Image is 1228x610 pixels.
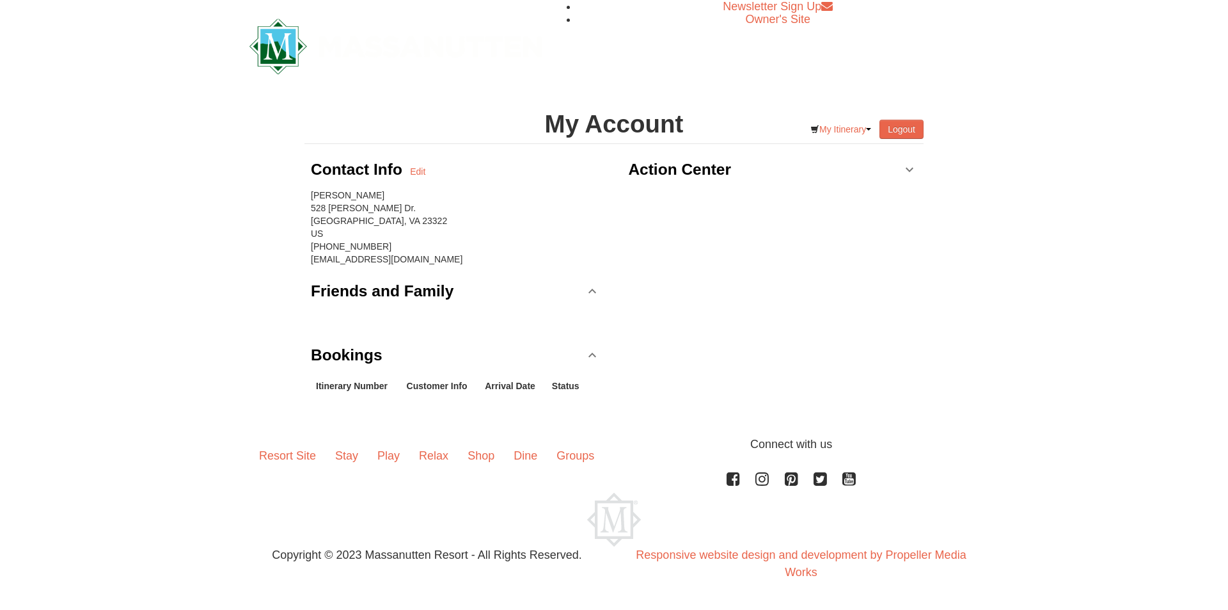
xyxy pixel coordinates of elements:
[458,436,504,476] a: Shop
[746,13,810,26] a: Owner's Site
[480,374,547,397] th: Arrival Date
[311,374,402,397] th: Itinerary Number
[240,547,614,564] p: Copyright © 2023 Massanutten Resort - All Rights Reserved.
[636,549,966,579] a: Responsive website design and development by Propeller Media Works
[879,120,924,139] button: Logout
[249,29,542,60] a: Massanutten Resort
[311,336,600,374] a: Bookings
[249,436,326,476] a: Resort Site
[249,436,979,453] p: Connect with us
[249,19,542,74] img: Massanutten Resort Logo
[628,150,917,189] a: Action Center
[410,165,425,178] a: Edit
[587,493,641,547] img: Massanutten Resort Logo
[628,157,731,182] h3: Action Center
[368,436,409,476] a: Play
[402,374,480,397] th: Customer Info
[311,272,600,310] a: Friends and Family
[311,278,453,304] h3: Friends and Family
[311,342,382,368] h3: Bookings
[304,111,924,137] h1: My Account
[409,436,458,476] a: Relax
[802,120,879,139] a: My Itinerary
[547,374,588,397] th: Status
[326,436,368,476] a: Stay
[311,157,410,182] h3: Contact Info
[504,436,547,476] a: Dine
[311,189,600,266] div: [PERSON_NAME] 528 [PERSON_NAME] Dr. [GEOGRAPHIC_DATA], VA 23322 US [PHONE_NUMBER] [EMAIL_ADDRESS]...
[547,436,604,476] a: Groups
